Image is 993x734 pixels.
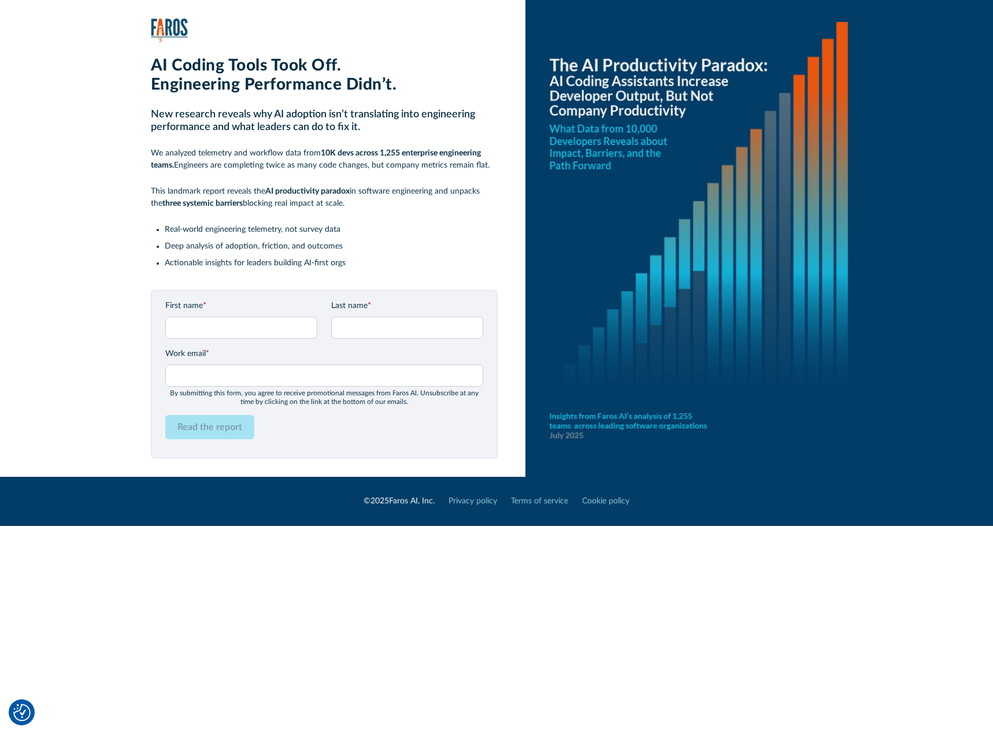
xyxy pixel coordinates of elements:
p: We analyzed telemetry and workflow data from Engineers are completing twice as many code changes,... [151,147,498,172]
label: First name [165,300,317,312]
div: By submitting this form, you agree to receive promotional messages from Faros Al. Unsubscribe at ... [165,389,483,406]
strong: three systemic barriers [162,199,243,207]
h1: Engineering Performance Didn’t. [151,75,498,95]
li: Real-world engineering telemetry, not survey data [165,224,498,236]
li: Actionable insights for leaders building AI-first orgs [165,257,498,269]
img: Revisit consent button [13,704,31,721]
form: Email Form [165,300,483,448]
h2: New research reveals why AI adoption isn’t translating into engineering performance and what lead... [151,109,498,134]
h1: AI Coding Tools Took Off. [151,56,498,76]
div: © Faros AI, Inc. [364,495,435,507]
li: Deep analysis of adoption, friction, and outcomes [165,240,498,253]
label: Work email [165,348,483,360]
strong: AI productivity paradox [265,187,350,195]
p: This landmark report reveals the in software engineering and unpacks the blocking real impact at ... [151,186,498,210]
a: Terms of service [511,495,568,507]
span: 2025 [370,497,389,505]
input: Read the report [165,415,254,439]
a: Privacy policy [449,495,497,507]
a: Cookie policy [582,495,629,507]
strong: 10K devs across 1,255 enterprise engineering teams. [151,149,481,169]
label: Last name [331,300,483,312]
button: Cookie Settings [13,704,31,721]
